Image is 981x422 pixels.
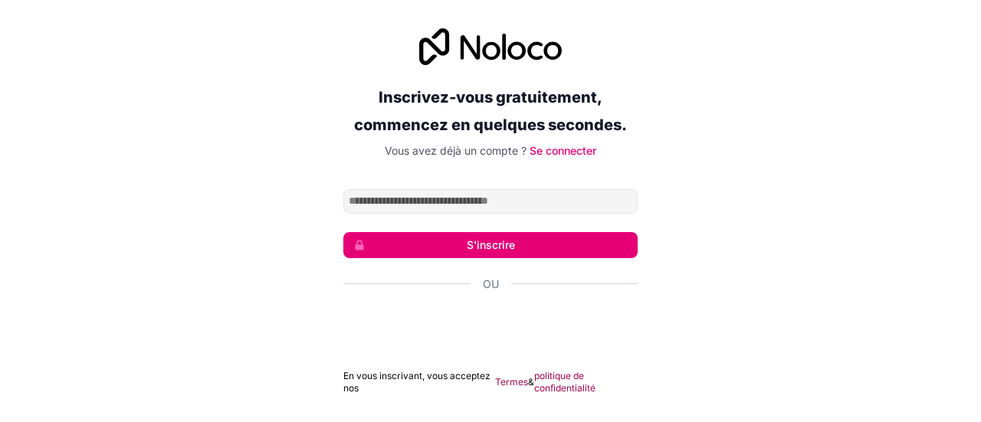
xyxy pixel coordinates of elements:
[483,277,499,290] font: Ou
[385,144,527,157] font: Vous avez déjà un compte ?
[354,88,627,134] font: Inscrivez-vous gratuitement, commencez en quelques secondes.
[343,370,490,394] font: En vous inscrivant, vous acceptez nos
[534,370,638,394] a: politique de confidentialité
[343,232,638,258] button: S'inscrire
[495,376,528,388] font: Termes
[530,144,596,157] a: Se connecter
[343,189,638,214] input: Adresse email
[336,309,645,342] iframe: Bouton "Se connecter avec Google"
[528,376,534,388] font: &
[467,238,515,251] font: S'inscrire
[534,370,595,394] font: politique de confidentialité
[495,376,528,388] a: Termes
